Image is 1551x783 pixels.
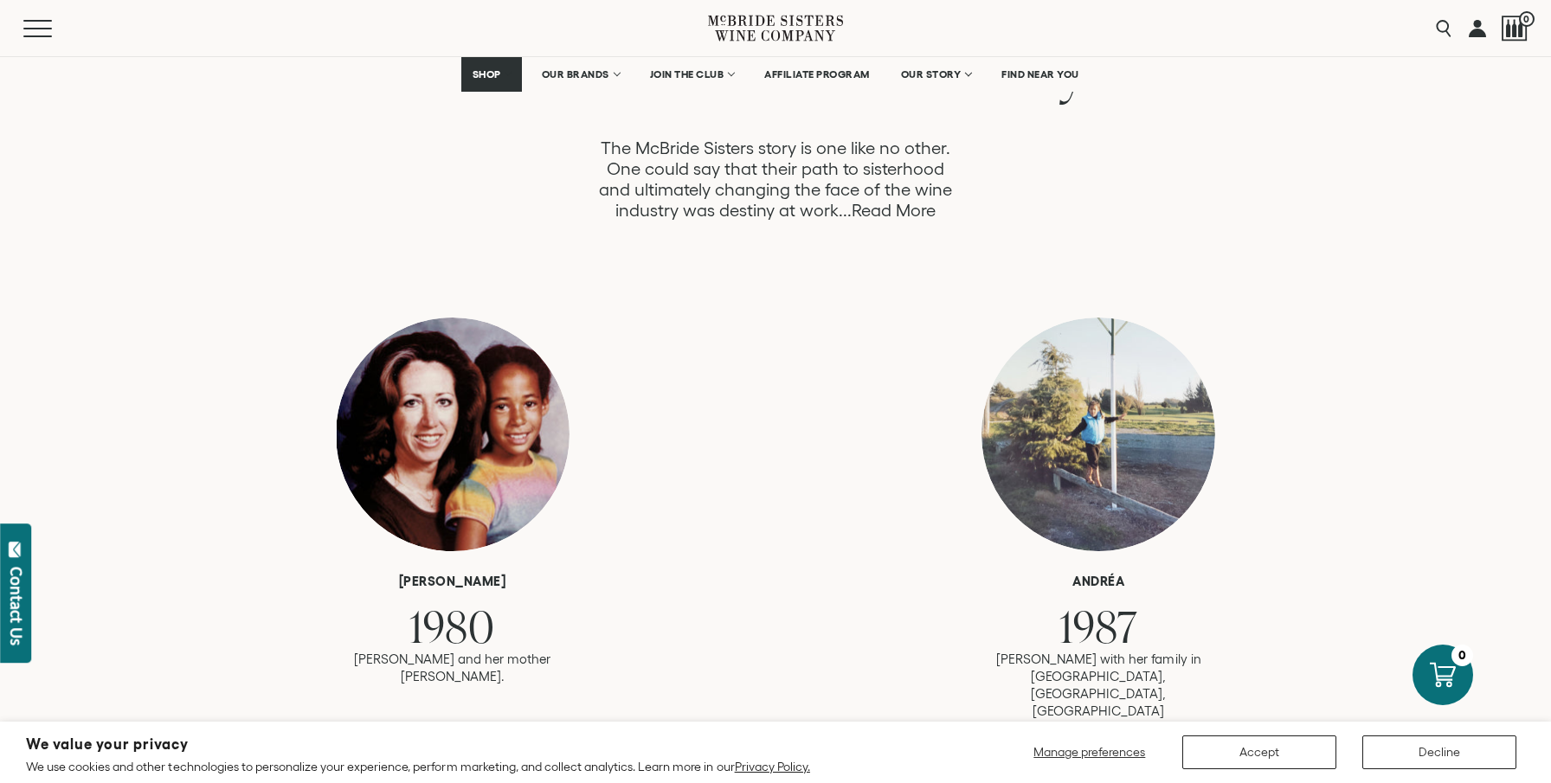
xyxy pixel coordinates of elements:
[890,57,982,92] a: OUR STORY
[1182,735,1336,769] button: Accept
[1001,68,1079,80] span: FIND NEAR YOU
[26,737,810,752] h2: We value your privacy
[1451,645,1473,666] div: 0
[650,68,724,80] span: JOIN THE CLUB
[409,596,495,656] span: 1980
[323,651,582,685] p: [PERSON_NAME] and her mother [PERSON_NAME].
[990,57,1091,92] a: FIND NEAR YOU
[1519,11,1535,27] span: 0
[23,20,86,37] button: Mobile Menu Trigger
[1023,735,1156,769] button: Manage preferences
[473,68,502,80] span: SHOP
[542,68,609,80] span: OUR BRANDS
[323,574,582,589] h6: [PERSON_NAME]
[1033,745,1145,759] span: Manage preferences
[764,68,870,80] span: AFFILIATE PROGRAM
[461,57,522,92] a: SHOP
[901,68,962,80] span: OUR STORY
[531,57,630,92] a: OUR BRANDS
[735,760,810,773] a: Privacy Policy.
[595,138,956,221] p: The McBride Sisters story is one like no other. One could say that their path to sisterhood and u...
[852,201,936,221] a: Read More
[639,57,745,92] a: JOIN THE CLUB
[8,567,25,645] div: Contact Us
[26,759,810,774] p: We use cookies and other technologies to personalize your experience, perform marketing, and coll...
[969,574,1228,589] h6: andréa
[969,651,1228,737] p: [PERSON_NAME] with her family in [GEOGRAPHIC_DATA], [GEOGRAPHIC_DATA], [GEOGRAPHIC_DATA] [GEOGRAP...
[1059,596,1137,656] span: 1987
[753,57,881,92] a: AFFILIATE PROGRAM
[1362,735,1516,769] button: Decline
